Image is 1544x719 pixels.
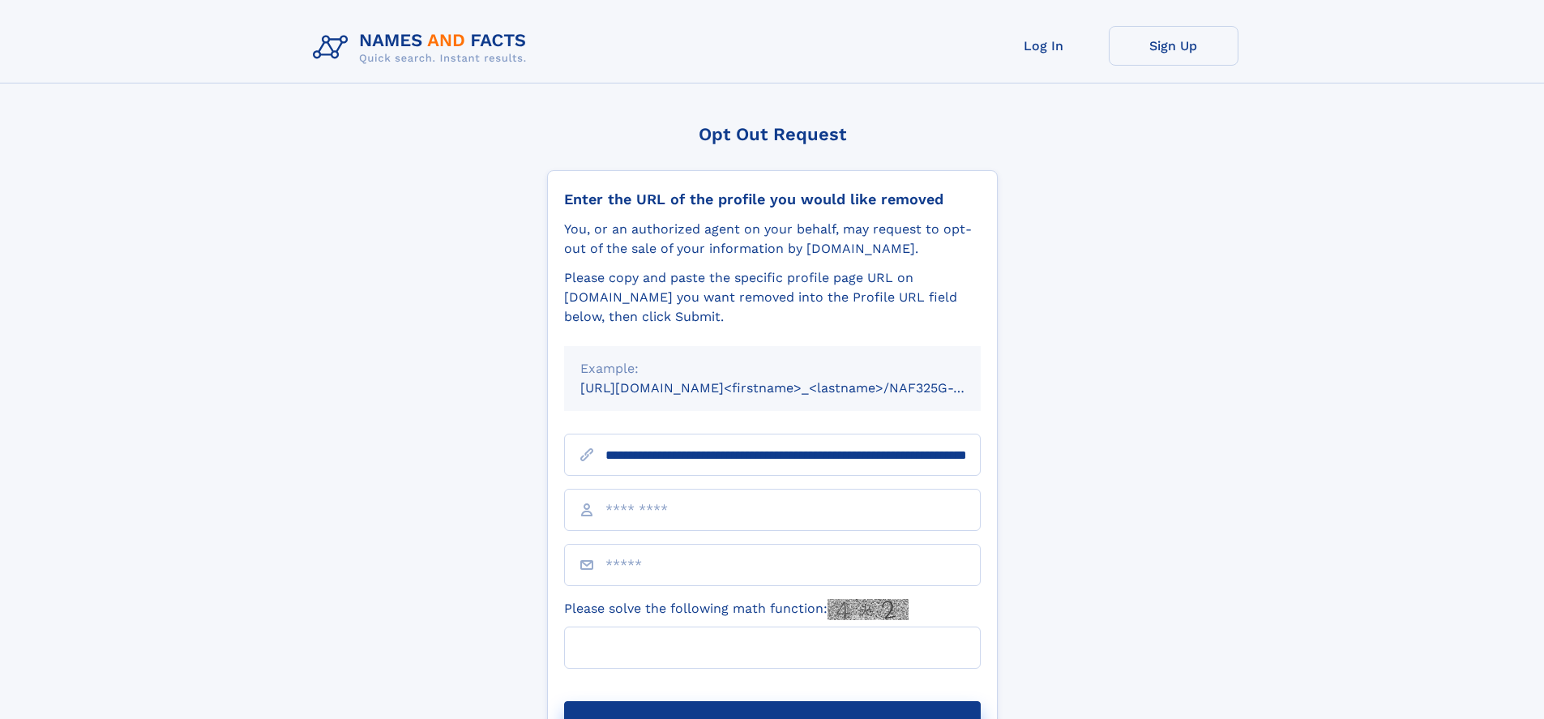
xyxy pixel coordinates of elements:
[1109,26,1238,66] a: Sign Up
[564,268,981,327] div: Please copy and paste the specific profile page URL on [DOMAIN_NAME] you want removed into the Pr...
[580,380,1012,396] small: [URL][DOMAIN_NAME]<firstname>_<lastname>/NAF325G-xxxxxxxx
[564,220,981,259] div: You, or an authorized agent on your behalf, may request to opt-out of the sale of your informatio...
[564,599,909,620] label: Please solve the following math function:
[580,359,964,379] div: Example:
[547,124,998,144] div: Opt Out Request
[306,26,540,70] img: Logo Names and Facts
[564,190,981,208] div: Enter the URL of the profile you would like removed
[979,26,1109,66] a: Log In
